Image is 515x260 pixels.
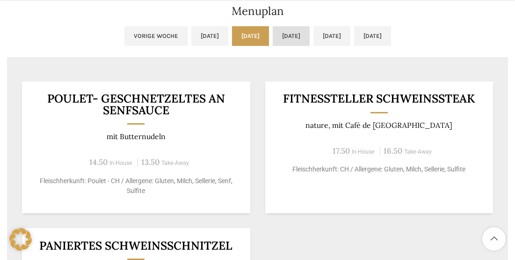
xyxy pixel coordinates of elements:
h2: Menuplan [7,6,508,17]
h3: Paniertes Schweinsschnitzel [34,240,239,252]
a: Scroll to top button [482,227,506,251]
span: In-House [352,149,375,155]
span: Take-Away [161,160,189,166]
span: In-House [109,160,132,166]
h3: POULET- GESCHNETZELTES AN SENFSAUCE [34,93,239,116]
a: Vorige Woche [124,26,188,46]
p: Fleischherkunft: CH / Allergene: Gluten, Milch, Sellerie, Sulfite [276,164,482,174]
span: Take-Away [404,149,432,155]
span: 17.50 [333,146,350,156]
a: [DATE] [232,26,269,46]
p: nature, mit Café de [GEOGRAPHIC_DATA] [276,121,482,130]
span: 14.50 [89,157,108,167]
a: [DATE] [273,26,310,46]
p: Fleischherkunft: Poulet - CH / Allergene: Gluten, Milch, Sellerie, Senf, Sulfite [34,176,239,196]
span: 13.50 [141,157,160,167]
a: [DATE] [191,26,228,46]
a: [DATE] [313,26,350,46]
a: [DATE] [354,26,391,46]
h3: Fitnessteller Schweinssteak [276,93,482,104]
span: 16.50 [384,146,402,156]
p: mit Butternudeln [34,132,239,141]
